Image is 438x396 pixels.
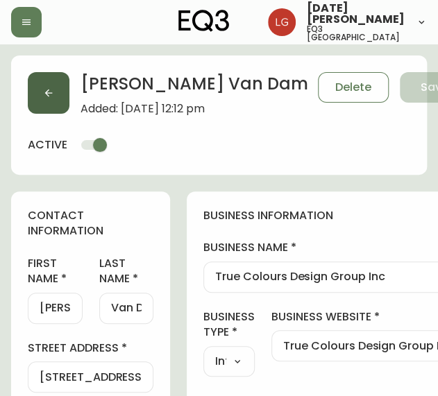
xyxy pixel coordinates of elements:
label: last name [99,256,153,287]
span: Added: [DATE] 12:12 pm [81,103,308,115]
label: business type [203,309,255,341]
h4: contact information [28,208,153,239]
img: logo [178,10,230,32]
span: Delete [335,80,371,95]
h4: active [28,137,67,153]
span: [DATE][PERSON_NAME] [307,3,405,25]
button: Delete [318,72,389,103]
img: 2638f148bab13be18035375ceda1d187 [268,8,296,36]
label: street address [28,341,153,356]
label: first name [28,256,83,287]
h5: eq3 [GEOGRAPHIC_DATA] [307,25,405,42]
h2: [PERSON_NAME] Van Dam [81,72,308,103]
